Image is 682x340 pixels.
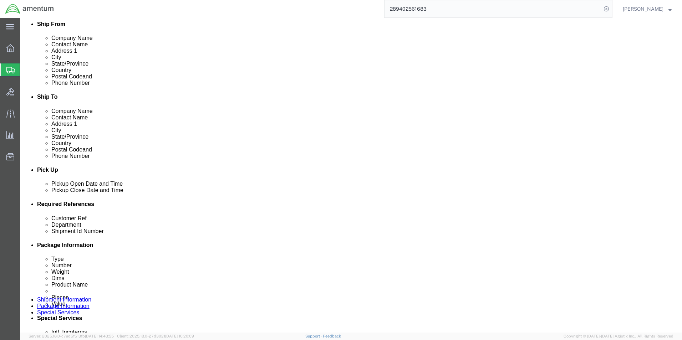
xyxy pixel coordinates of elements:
[29,334,114,338] span: Server: 2025.18.0-c7ad5f513fb
[305,334,323,338] a: Support
[20,18,682,333] iframe: FS Legacy Container
[165,334,194,338] span: [DATE] 10:20:09
[117,334,194,338] span: Client: 2025.18.0-27d3021
[385,0,601,17] input: Search for shipment number, reference number
[5,4,54,14] img: logo
[622,5,672,13] button: [PERSON_NAME]
[623,5,663,13] span: James Barragan
[564,333,673,339] span: Copyright © [DATE]-[DATE] Agistix Inc., All Rights Reserved
[323,334,341,338] a: Feedback
[85,334,114,338] span: [DATE] 14:43:55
